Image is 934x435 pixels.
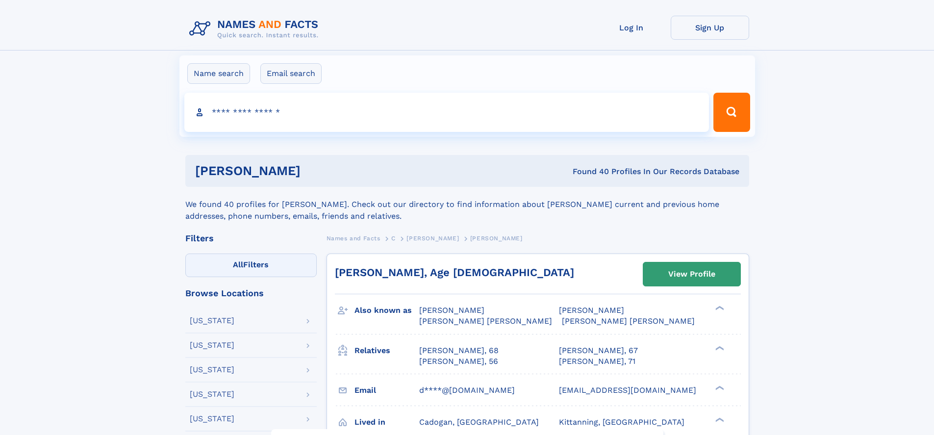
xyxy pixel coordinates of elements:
label: Filters [185,254,317,277]
h3: Relatives [354,342,419,359]
span: [PERSON_NAME] [419,306,484,315]
span: Kittanning, [GEOGRAPHIC_DATA] [559,417,684,427]
label: Email search [260,63,322,84]
a: [PERSON_NAME], 67 [559,345,638,356]
span: [PERSON_NAME] [PERSON_NAME] [562,316,695,326]
div: [US_STATE] [190,390,234,398]
span: C [391,235,396,242]
button: Search Button [713,93,750,132]
a: [PERSON_NAME] [406,232,459,244]
a: Names and Facts [327,232,380,244]
a: Sign Up [671,16,749,40]
div: ❯ [713,416,725,423]
div: [US_STATE] [190,317,234,325]
h3: Lived in [354,414,419,431]
span: Cadogan, [GEOGRAPHIC_DATA] [419,417,539,427]
a: C [391,232,396,244]
div: ❯ [713,384,725,391]
div: ❯ [713,305,725,311]
span: All [233,260,243,269]
input: search input [184,93,709,132]
span: [PERSON_NAME] [406,235,459,242]
a: [PERSON_NAME], 71 [559,356,635,367]
div: Found 40 Profiles In Our Records Database [436,166,739,177]
span: [PERSON_NAME] [470,235,523,242]
div: [US_STATE] [190,415,234,423]
span: [PERSON_NAME] [PERSON_NAME] [419,316,552,326]
img: Logo Names and Facts [185,16,327,42]
label: Name search [187,63,250,84]
a: [PERSON_NAME], 68 [419,345,499,356]
a: Log In [592,16,671,40]
div: [US_STATE] [190,366,234,374]
div: Browse Locations [185,289,317,298]
a: [PERSON_NAME], 56 [419,356,498,367]
h1: [PERSON_NAME] [195,165,437,177]
div: Filters [185,234,317,243]
div: View Profile [668,263,715,285]
a: View Profile [643,262,740,286]
span: [EMAIL_ADDRESS][DOMAIN_NAME] [559,385,696,395]
a: [PERSON_NAME], Age [DEMOGRAPHIC_DATA] [335,266,574,279]
div: [US_STATE] [190,341,234,349]
h3: Email [354,382,419,399]
div: ❯ [713,345,725,351]
h3: Also known as [354,302,419,319]
div: We found 40 profiles for [PERSON_NAME]. Check out our directory to find information about [PERSON... [185,187,749,222]
span: [PERSON_NAME] [559,306,624,315]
